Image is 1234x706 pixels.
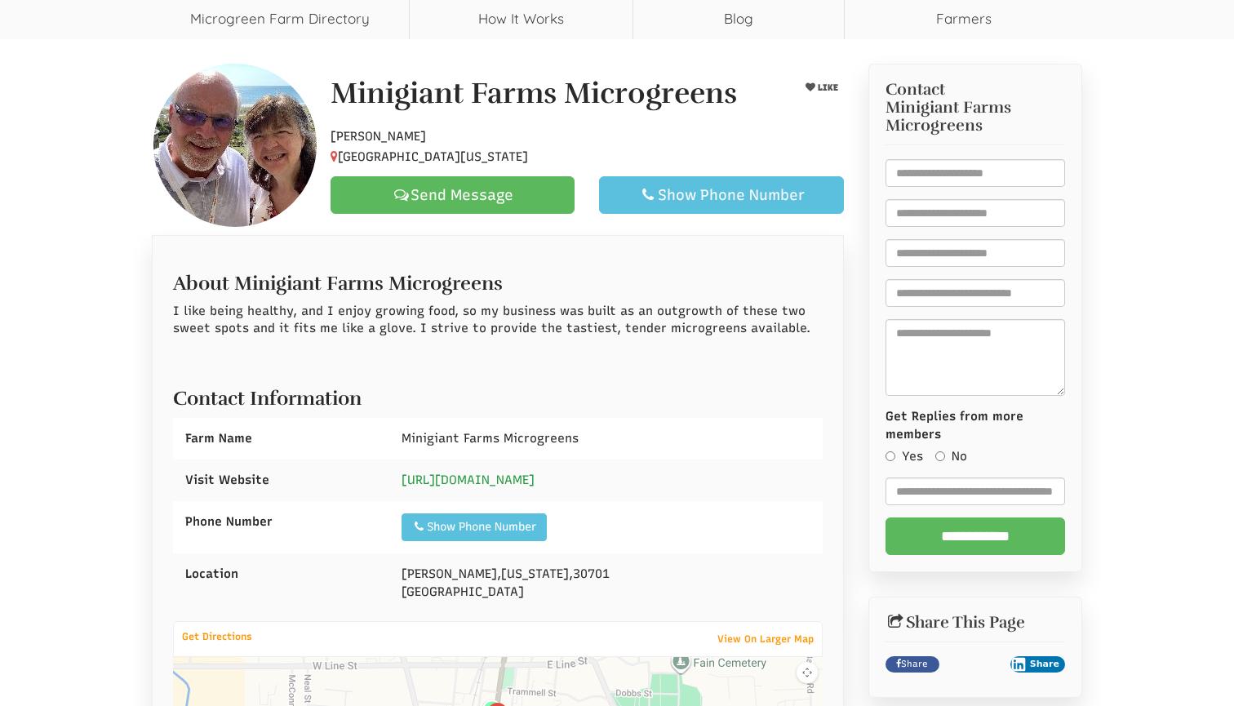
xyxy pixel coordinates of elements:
label: No [935,448,967,465]
a: Share [886,656,940,673]
a: [URL][DOMAIN_NAME] [402,473,535,487]
span: Minigiant Farms Microgreens [402,431,579,446]
span: [PERSON_NAME] [331,129,426,144]
h2: About Minigiant Farms Microgreens [173,264,823,294]
span: [PERSON_NAME] [402,566,497,581]
h2: Share This Page [886,614,1066,632]
a: View On Larger Map [709,628,822,650]
span: Minigiant Farms Microgreens [886,99,1066,135]
div: , , [GEOGRAPHIC_DATA] [389,553,822,613]
div: Visit Website [173,460,389,501]
p: I like being healthy, and I enjoy growing food, so my business was built as an outgrowth of these... [173,303,823,338]
label: Get Replies from more members [886,408,1066,443]
iframe: X Post Button [948,656,1002,673]
input: Yes [886,451,895,461]
img: Contact Minigiant Farms Microgreens [153,64,317,227]
span: [US_STATE] [501,566,569,581]
button: Map camera controls [797,662,818,683]
div: Location [173,553,389,595]
div: Phone Number [173,501,389,543]
input: No [935,451,945,461]
h2: Contact Information [173,380,823,409]
a: Send Message [331,176,575,214]
span: [GEOGRAPHIC_DATA][US_STATE] [331,149,528,164]
ul: Profile Tabs [152,235,844,236]
button: LIKE [799,78,843,98]
button: Share [1010,656,1065,673]
a: Get Directions [174,627,260,646]
span: LIKE [815,82,837,93]
span: 30701 [573,566,610,581]
h3: Contact [886,81,1066,135]
div: Show Phone Number [412,519,536,535]
label: Yes [886,448,923,465]
div: Farm Name [173,418,389,460]
div: Show Phone Number [613,185,829,205]
h1: Minigiant Farms Microgreens [331,78,737,110]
